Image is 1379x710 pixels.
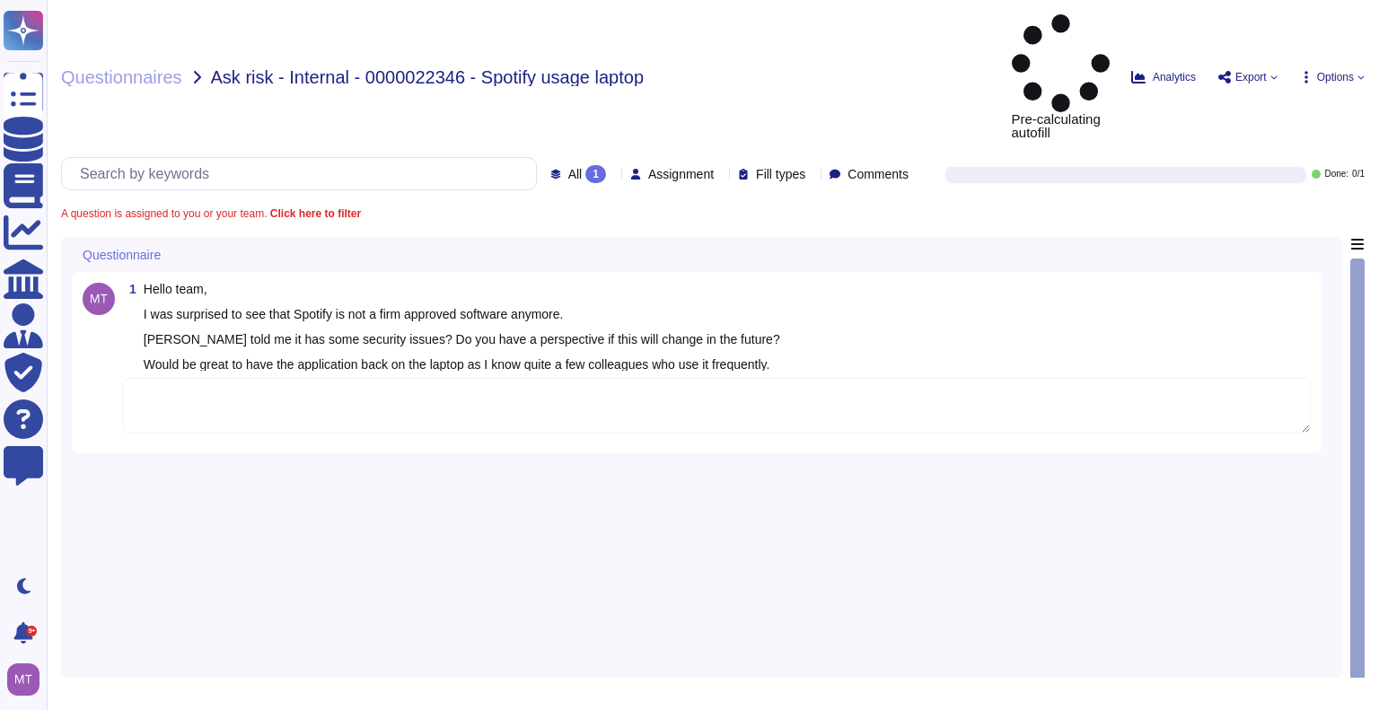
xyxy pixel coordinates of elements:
span: Pre-calculating autofill [1012,14,1110,139]
span: Analytics [1153,72,1196,83]
span: All [568,168,583,180]
input: Search by keywords [71,158,536,189]
span: 1 [122,283,136,295]
span: Fill types [756,168,805,180]
span: 0 / 1 [1352,170,1365,179]
img: user [83,283,115,315]
span: Export [1235,72,1267,83]
img: user [7,663,40,696]
span: Assignment [648,168,714,180]
div: 9+ [26,626,37,636]
span: Questionnaires [61,68,182,86]
button: Analytics [1131,70,1196,84]
button: user [4,660,52,699]
b: Click here to filter [267,207,361,220]
div: 1 [585,165,606,183]
span: A question is assigned to you or your team. [61,208,361,219]
span: Questionnaire [83,249,161,261]
span: Comments [848,168,909,180]
span: Options [1317,72,1354,83]
span: Ask risk - Internal - 0000022346 - Spotify usage laptop [211,68,645,86]
span: Done: [1324,170,1348,179]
